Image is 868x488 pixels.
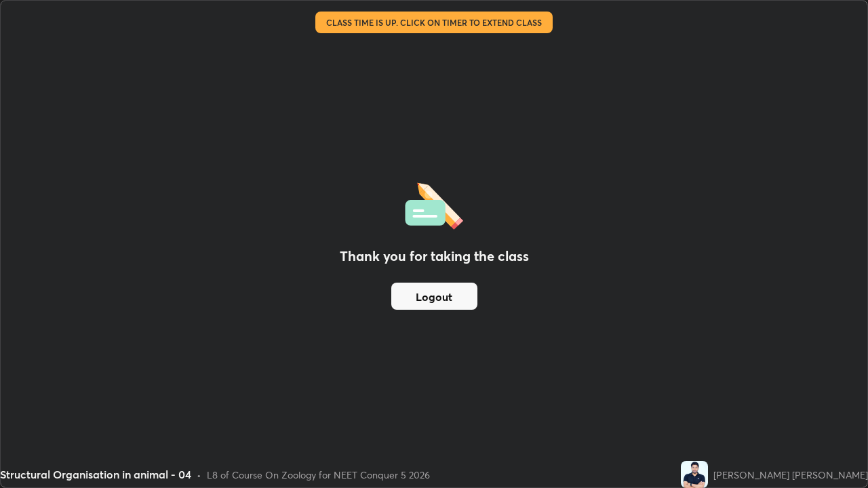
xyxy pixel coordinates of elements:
[405,178,463,230] img: offlineFeedback.1438e8b3.svg
[340,246,529,266] h2: Thank you for taking the class
[713,468,868,482] div: [PERSON_NAME] [PERSON_NAME]
[207,468,430,482] div: L8 of Course On Zoology for NEET Conquer 5 2026
[197,468,201,482] div: •
[391,283,477,310] button: Logout
[681,461,708,488] img: 54718f5cc6424ee29a7c9693f4c7f7b6.jpg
